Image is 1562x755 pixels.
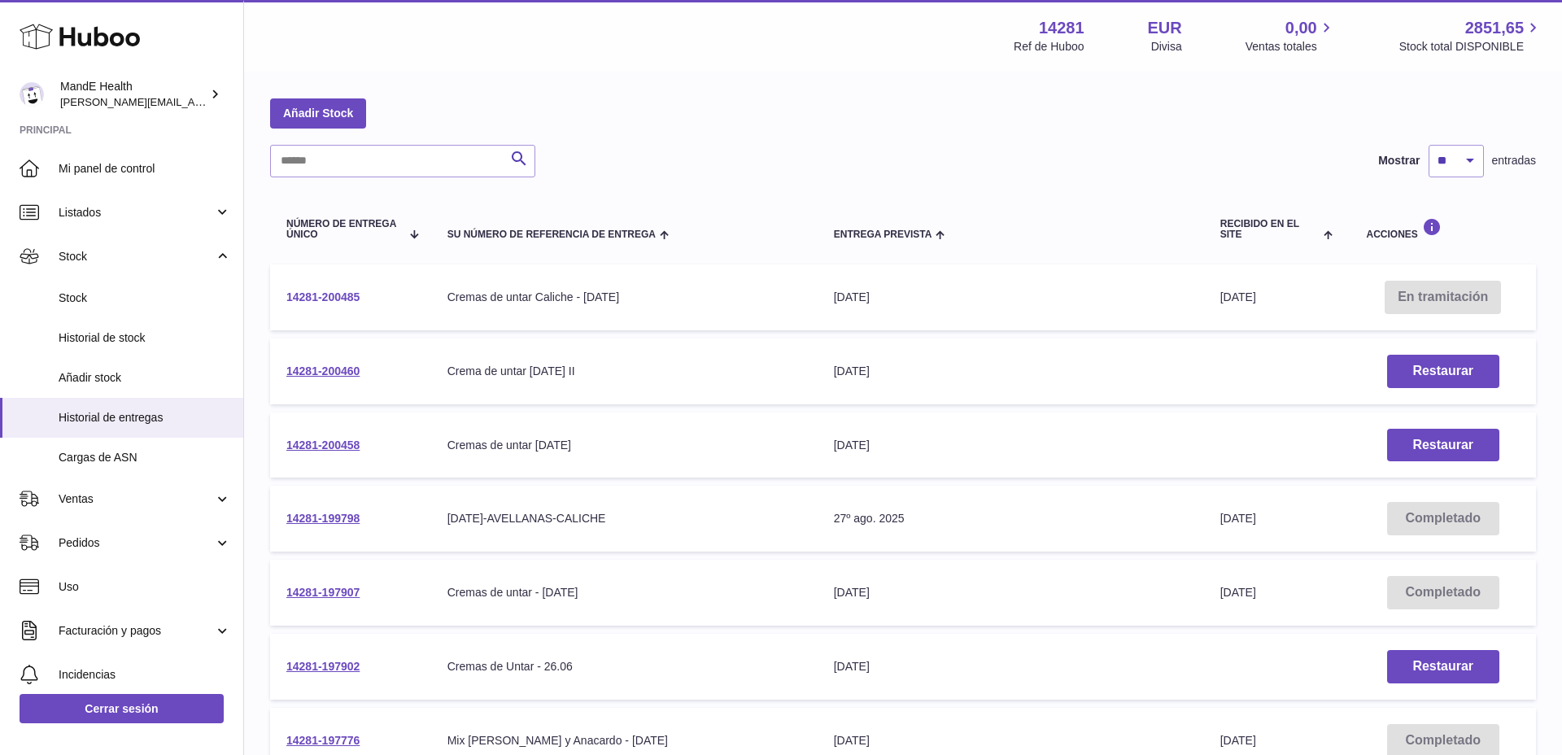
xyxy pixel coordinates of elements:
button: Restaurar [1387,355,1499,388]
a: 2851,65 Stock total DISPONIBLE [1399,17,1542,55]
div: Acciones [1366,218,1520,240]
span: Ventas [59,491,214,507]
span: Stock total DISPONIBLE [1399,39,1542,55]
span: Ventas totales [1246,39,1336,55]
strong: EUR [1148,17,1182,39]
span: Añadir stock [59,370,231,386]
div: Cremas de Untar - 26.06 [447,659,801,674]
img: luis.mendieta@mandehealth.com [20,82,44,107]
span: entradas [1492,153,1536,168]
div: Mix [PERSON_NAME] y Anacardo - [DATE] [447,733,801,748]
div: [DATE] [834,733,1188,748]
span: Uso [59,579,231,595]
div: 27º ago. 2025 [834,511,1188,526]
span: Stock [59,249,214,264]
button: Restaurar [1387,429,1499,462]
span: Stock [59,290,231,306]
div: [DATE] [834,585,1188,600]
a: 14281-200485 [286,290,360,303]
a: 14281-197907 [286,586,360,599]
span: [DATE] [1220,512,1256,525]
a: 14281-197902 [286,660,360,673]
div: Ref de Huboo [1014,39,1084,55]
span: [PERSON_NAME][EMAIL_ADDRESS][DOMAIN_NAME] [60,95,326,108]
span: Pedidos [59,535,214,551]
span: Entrega prevista [834,229,932,240]
div: Cremas de untar - [DATE] [447,585,801,600]
span: Cargas de ASN [59,450,231,465]
div: Cremas de untar Caliche - [DATE] [447,290,801,305]
span: 0,00 [1285,17,1317,39]
span: 2851,65 [1465,17,1524,39]
span: [DATE] [1220,586,1256,599]
span: [DATE] [1220,734,1256,747]
label: Mostrar [1378,153,1420,168]
a: 0,00 Ventas totales [1246,17,1336,55]
span: Su número de referencia de entrega [447,229,656,240]
span: Incidencias [59,667,231,683]
div: Divisa [1151,39,1182,55]
strong: 14281 [1039,17,1084,39]
div: [DATE] [834,290,1188,305]
a: 14281-199798 [286,512,360,525]
button: Restaurar [1387,650,1499,683]
div: [DATE]-AVELLANAS-CALICHE [447,511,801,526]
a: 14281-200458 [286,439,360,452]
a: Añadir Stock [270,98,366,128]
div: Crema de untar [DATE] II [447,364,801,379]
span: Listados [59,205,214,220]
a: Cerrar sesión [20,694,224,723]
span: Número de entrega único [286,219,400,240]
a: 14281-197776 [286,734,360,747]
span: Facturación y pagos [59,623,214,639]
span: Mi panel de control [59,161,231,177]
div: MandE Health [60,79,207,110]
div: [DATE] [834,364,1188,379]
span: [DATE] [1220,290,1256,303]
div: [DATE] [834,438,1188,453]
span: Historial de entregas [59,410,231,426]
a: 14281-200460 [286,364,360,377]
div: Cremas de untar [DATE] [447,438,801,453]
span: Recibido en el site [1220,219,1320,240]
div: [DATE] [834,659,1188,674]
span: Historial de stock [59,330,231,346]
